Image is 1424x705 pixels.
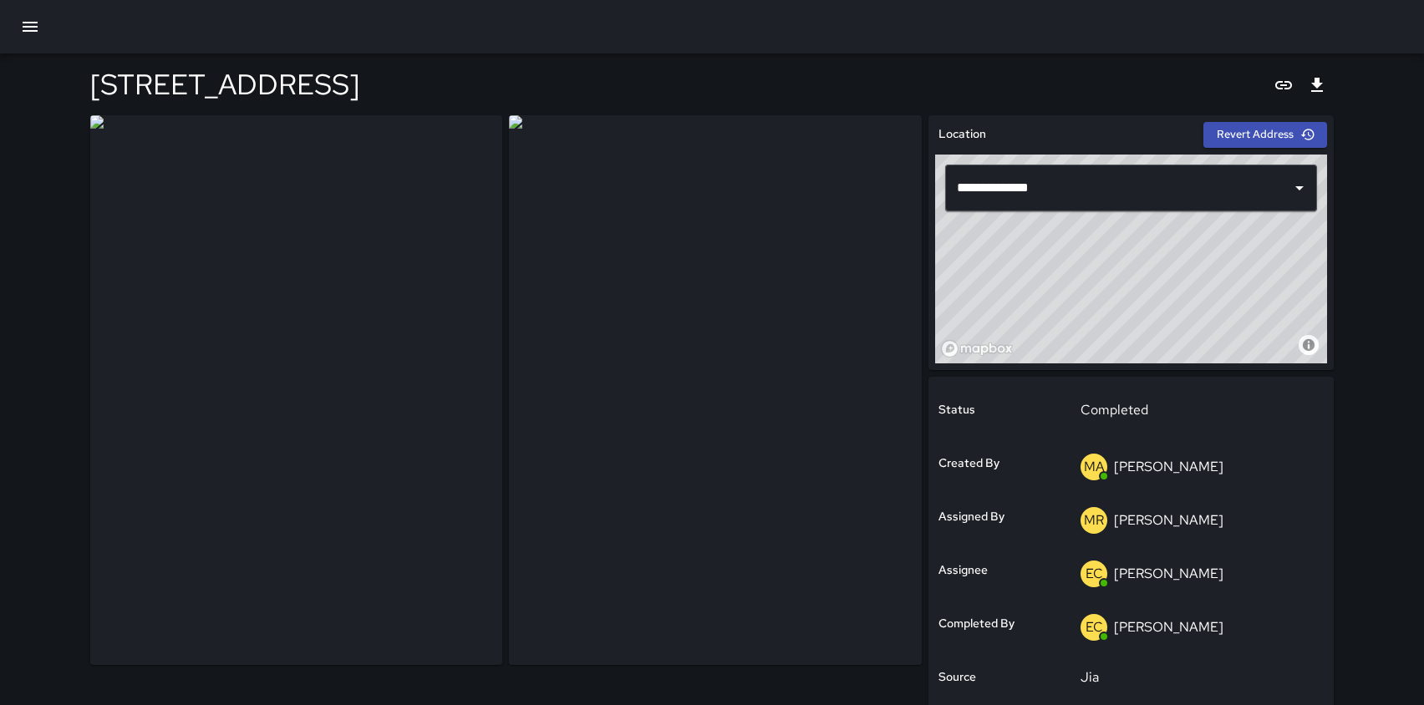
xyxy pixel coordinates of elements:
p: MR [1084,510,1104,530]
p: EC [1086,617,1103,637]
p: MA [1084,457,1105,477]
button: Revert Address [1203,122,1327,148]
h6: Completed By [938,615,1015,633]
img: request_images%2F3d511310-82cf-11f0-ab44-95b097b1a12b [90,115,502,665]
p: [PERSON_NAME] [1114,565,1223,582]
p: [PERSON_NAME] [1114,618,1223,636]
p: [PERSON_NAME] [1114,511,1223,529]
h6: Assigned By [938,508,1004,526]
p: EC [1086,564,1103,584]
img: request_images%2Fc0b05070-8353-11f0-b2db-8f6795cba19f [509,115,921,665]
h6: Source [938,668,976,687]
p: Jia [1081,667,1312,687]
p: [PERSON_NAME] [1114,458,1223,475]
h6: Assignee [938,561,988,580]
button: Open [1288,176,1311,200]
h6: Created By [938,454,999,473]
button: Copy link [1267,68,1300,102]
p: Completed [1081,400,1312,420]
h4: [STREET_ADDRESS] [90,67,359,102]
button: Export [1300,68,1334,102]
h6: Status [938,401,975,419]
h6: Location [938,125,986,144]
